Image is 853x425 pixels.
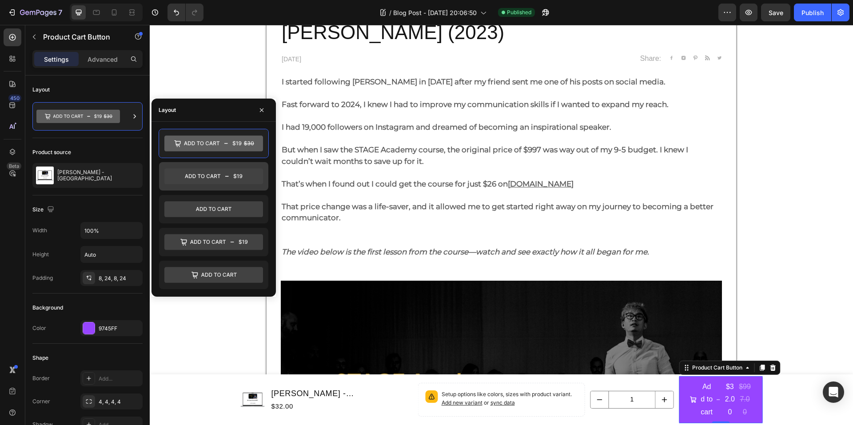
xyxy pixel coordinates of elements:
div: $997.00 [588,355,602,395]
div: Beta [7,163,21,170]
input: Auto [81,246,142,262]
div: Product Cart Button [541,339,594,347]
strong: The video below is the first lesson from the course—watch and see exactly how it all began for me. [132,222,499,231]
div: 9745FF [99,325,140,333]
div: Layout [32,86,50,94]
p: Share: [490,28,511,39]
p: [PERSON_NAME] - [GEOGRAPHIC_DATA] [57,169,139,182]
strong: That’s when I found out I could get the course for just $26 on [132,155,358,163]
p: Settings [44,55,69,64]
span: sync data [341,374,365,381]
div: Width [32,226,47,234]
input: quantity [459,366,506,383]
div: Color [32,324,46,332]
span: Published [507,8,531,16]
span: or [333,374,365,381]
button: 7 [4,4,66,21]
span: Save [769,9,783,16]
div: 450 [8,95,21,102]
p: Fast forward to 2024, I knew I had to improve my communication skills if I wanted to expand my re... [132,74,571,86]
button: Save [761,4,790,21]
div: 4, 4, 4, 4 [99,398,140,406]
div: Add to cart [551,356,563,394]
img: product feature img [36,167,54,184]
div: Size [32,204,56,216]
p: 7 [58,7,62,18]
img: Alt Image [531,31,536,36]
span: Blog Post - [DATE] 20:06:50 [393,8,477,17]
button: decrement [441,366,459,383]
a: [DOMAIN_NAME] [358,155,424,163]
div: Publish [801,8,824,17]
img: Alt Image [543,31,548,36]
img: Alt Image [567,31,572,36]
button: Publish [794,4,831,21]
div: Background [32,304,63,312]
p: Advanced [88,55,118,64]
div: Padding [32,274,53,282]
div: Undo/Redo [167,4,203,21]
p: I started following [PERSON_NAME] in [DATE] after my friend sent me one of his posts on social me... [132,52,571,63]
img: Alt Image [519,31,524,36]
strong: But when I saw the STAGE Academy course, the original price of $997 was way out of my 9-5 budget.... [132,120,538,141]
p: That price change was a life-saver, and it allowed me to get started right away on my journey to ... [132,176,571,199]
button: increment [506,366,524,383]
div: $32.00 [574,355,586,395]
div: Open Intercom Messenger [823,381,844,403]
button: Add to cart [530,351,613,398]
p: [DATE] [132,30,347,39]
span: / [389,8,391,17]
div: Add... [99,375,140,383]
img: Alt Image [555,31,560,36]
div: Corner [32,397,50,405]
span: Add new variant [292,374,333,381]
iframe: Design area [150,25,853,425]
input: Auto [81,222,142,238]
p: Product Cart Button [43,32,119,42]
div: Product source [32,148,71,156]
div: Layout [159,106,176,114]
div: Height [32,250,49,258]
div: 8, 24, 8, 24 [99,274,140,282]
div: Border [32,374,50,382]
p: I had 19,000 followers on Instagram and dreamed of becoming an inspirational speaker. [132,97,571,108]
div: Shape [32,354,48,362]
p: Setup options like colors, sizes with product variant. [292,365,428,382]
